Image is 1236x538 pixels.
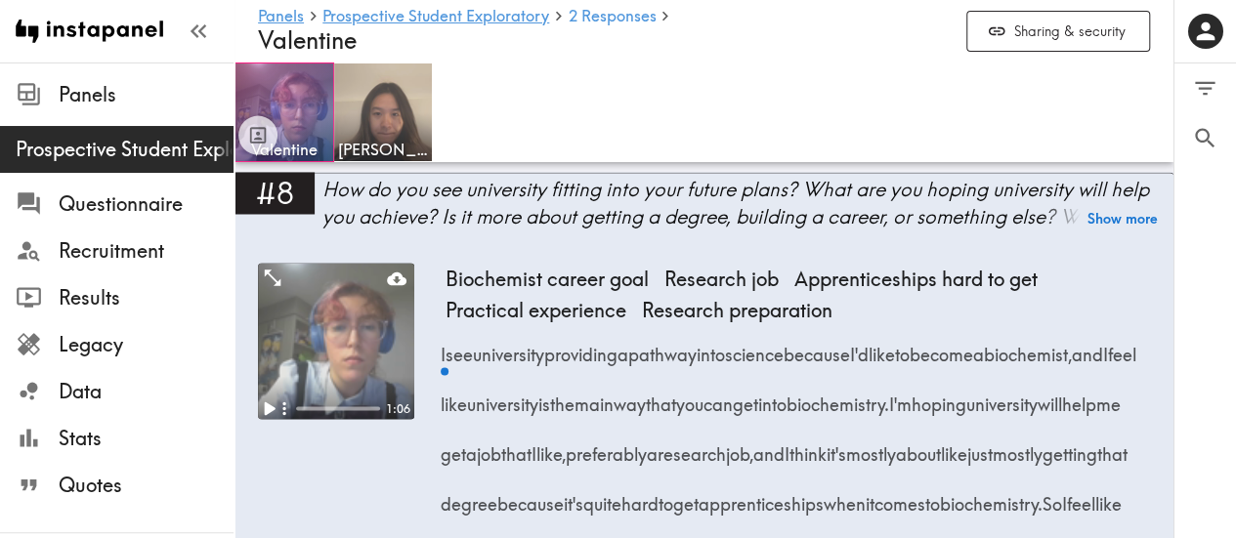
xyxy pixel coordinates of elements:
[59,190,234,218] span: Questionnaire
[676,372,703,422] span: you
[850,321,869,371] span: I'd
[618,321,628,371] span: a
[657,263,787,294] span: Research job
[575,372,614,422] span: main
[787,263,1045,294] span: Apprenticeships hard to get
[726,422,753,472] span: job,
[697,321,725,371] span: into
[628,321,697,371] span: pathway
[789,422,827,472] span: think
[538,372,550,422] span: is
[659,472,673,521] span: to
[621,472,659,521] span: hard
[725,321,784,371] span: science
[1108,321,1136,371] span: feel
[1096,372,1121,422] span: me
[583,472,621,521] span: quite
[258,8,304,26] a: Panels
[785,422,789,472] span: I
[566,422,647,472] span: preferably
[673,472,699,521] span: get
[239,139,329,160] span: Valentine
[258,25,357,55] span: Valentine
[869,321,895,371] span: like
[477,422,501,472] span: job
[1087,206,1158,233] button: Show more
[338,139,428,160] span: [PERSON_NAME]
[733,372,758,422] span: get
[940,472,1043,521] span: biochemistry.
[784,321,850,371] span: because
[16,136,234,163] span: Prospective Student Exploratory
[703,372,733,422] span: can
[441,422,466,472] span: get
[59,331,234,358] span: Legacy
[544,321,618,371] span: providing
[59,378,234,405] span: Data
[59,284,234,311] span: Results
[824,472,866,521] span: when
[234,172,1173,247] a: #8How do you see university fitting into your future plans? What are you hoping university will h...
[550,372,575,422] span: the
[234,172,315,213] div: #8
[536,422,566,472] span: like,
[1067,472,1095,521] span: feel
[501,422,532,472] span: that
[1072,321,1103,371] span: and
[59,237,234,265] span: Recruitment
[1043,472,1062,521] span: So
[441,321,446,371] span: I
[1062,372,1096,422] span: help
[467,372,538,422] span: university
[634,294,840,325] span: Research preparation
[1192,125,1218,151] span: Search
[441,472,497,521] span: degree
[966,11,1150,53] button: Sharing & security
[1192,75,1218,102] span: Filter Responses
[564,472,583,521] span: it's
[658,422,726,472] span: research
[473,321,544,371] span: university
[699,472,824,521] span: apprenticeships
[1062,472,1067,521] span: I
[910,321,973,371] span: become
[1103,321,1108,371] span: I
[568,8,656,23] span: 2 Responses
[497,472,564,521] span: because
[59,81,234,108] span: Panels
[846,422,896,472] span: mostly
[1043,422,1097,472] span: getting
[941,422,967,472] span: like
[59,425,234,452] span: Stats
[827,422,846,472] span: it's
[238,115,277,154] button: Toggle between responses and questions
[466,422,477,472] span: a
[256,395,281,421] button: Play
[984,321,1072,371] span: biochemist,
[895,321,910,371] span: to
[758,372,787,422] span: into
[1095,472,1122,521] span: like
[380,400,414,417] div: 1:06
[646,372,676,422] span: that
[993,422,1043,472] span: mostly
[322,8,549,26] a: Prospective Student Exploratory
[532,422,536,472] span: I
[258,263,414,419] figure: ExpandPlay1:06
[446,321,473,371] span: see
[438,263,657,294] span: Biochemist career goal
[967,422,993,472] span: just
[1097,422,1128,472] span: that
[568,8,656,26] a: 2 Responses
[441,372,467,422] span: like
[889,372,912,422] span: I'm
[647,422,658,472] span: a
[334,62,433,162] a: [PERSON_NAME]
[896,422,941,472] span: about
[1038,372,1062,422] span: will
[262,267,283,288] button: Expand
[966,372,1038,422] span: university
[438,294,634,325] span: Practical experience
[925,472,940,521] span: to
